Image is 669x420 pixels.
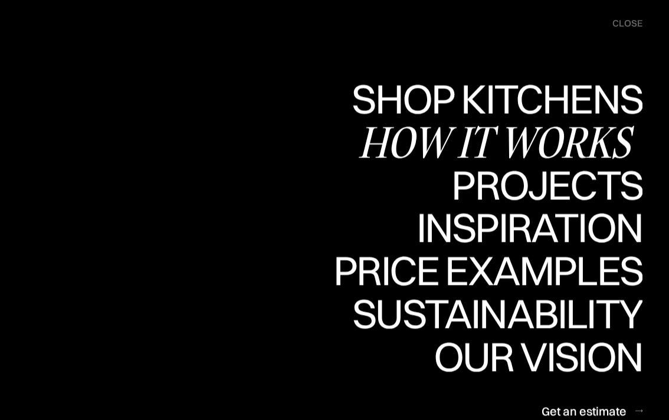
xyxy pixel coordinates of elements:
[451,164,642,207] a: ProjectsProjects
[424,336,642,377] div: Our vision
[400,207,642,250] a: InspirationInspiration
[542,403,627,419] div: Get an estimate
[358,121,642,164] a: How it works
[400,207,642,248] div: Inspiration
[358,121,642,162] div: How it works
[612,17,642,30] div: close
[333,250,642,291] div: Price examples
[342,293,642,334] div: Sustainability
[451,164,642,205] div: Projects
[424,336,642,379] a: Our visionOur vision
[333,250,642,293] a: Price examplesPrice examples
[333,291,642,333] div: Price examples
[346,119,642,160] div: Shop Kitchens
[342,334,642,375] div: Sustainability
[346,78,642,119] div: Shop Kitchens
[400,248,642,290] div: Inspiration
[346,78,642,121] a: Shop KitchensShop Kitchens
[424,377,642,418] div: Our vision
[342,293,642,336] a: SustainabilitySustainability
[601,12,642,35] div: menu
[451,205,642,247] div: Projects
